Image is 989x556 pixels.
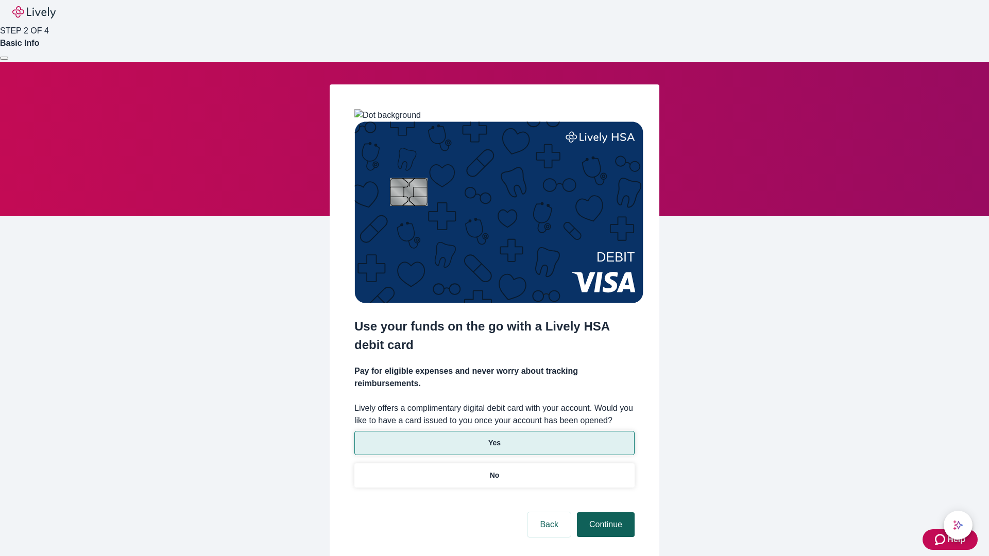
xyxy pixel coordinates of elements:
button: Yes [354,431,635,455]
img: Debit card [354,121,643,303]
button: No [354,463,635,488]
p: Yes [488,438,501,448]
svg: Zendesk support icon [935,533,947,546]
button: chat [944,511,973,540]
button: Zendesk support iconHelp [923,529,978,550]
button: Continue [577,512,635,537]
p: No [490,470,500,481]
svg: Lively AI Assistant [953,520,963,530]
img: Lively [12,6,56,19]
h4: Pay for eligible expenses and never worry about tracking reimbursements. [354,365,635,390]
button: Back [527,512,571,537]
label: Lively offers a complimentary digital debit card with your account. Would you like to have a card... [354,402,635,427]
img: Dot background [354,109,421,121]
span: Help [947,533,965,546]
h2: Use your funds on the go with a Lively HSA debit card [354,317,635,354]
